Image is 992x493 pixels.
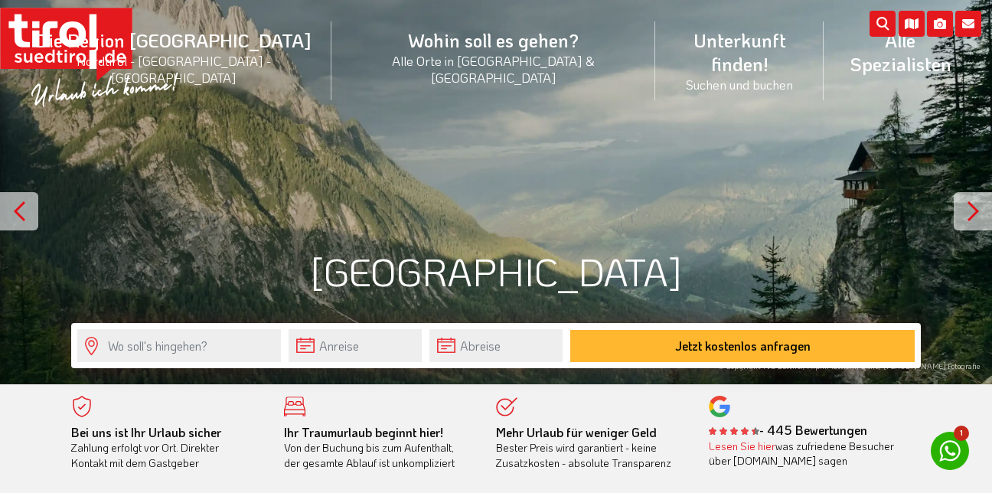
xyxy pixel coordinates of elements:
[71,425,261,471] div: Zahlung erfolgt vor Ort. Direkter Kontakt mit dem Gastgeber
[709,439,899,469] div: was zufriedene Besucher über [DOMAIN_NAME] sagen
[71,424,221,440] b: Bei uns ist Ihr Urlaub sicher
[496,425,686,471] div: Bester Preis wird garantiert - keine Zusatzkosten - absolute Transparenz
[655,11,824,109] a: Unterkunft finden!Suchen und buchen
[71,250,921,292] h1: [GEOGRAPHIC_DATA]
[570,330,915,362] button: Jetzt kostenlos anfragen
[350,52,637,86] small: Alle Orte in [GEOGRAPHIC_DATA] & [GEOGRAPHIC_DATA]
[955,11,981,37] i: Kontakt
[15,11,331,103] a: Die Region [GEOGRAPHIC_DATA]Nordtirol - [GEOGRAPHIC_DATA] - [GEOGRAPHIC_DATA]
[709,439,775,453] a: Lesen Sie hier
[331,11,655,103] a: Wohin soll es gehen?Alle Orte in [GEOGRAPHIC_DATA] & [GEOGRAPHIC_DATA]
[931,432,969,470] a: 1
[927,11,953,37] i: Fotogalerie
[824,11,977,93] a: Alle Spezialisten
[34,52,313,86] small: Nordtirol - [GEOGRAPHIC_DATA] - [GEOGRAPHIC_DATA]
[284,424,443,440] b: Ihr Traumurlaub beginnt hier!
[429,329,563,362] input: Abreise
[899,11,925,37] i: Karte öffnen
[289,329,422,362] input: Anreise
[709,422,867,438] b: - 445 Bewertungen
[954,426,969,441] span: 1
[77,329,281,362] input: Wo soll's hingehen?
[496,424,657,440] b: Mehr Urlaub für weniger Geld
[674,76,805,93] small: Suchen und buchen
[284,425,474,471] div: Von der Buchung bis zum Aufenthalt, der gesamte Ablauf ist unkompliziert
